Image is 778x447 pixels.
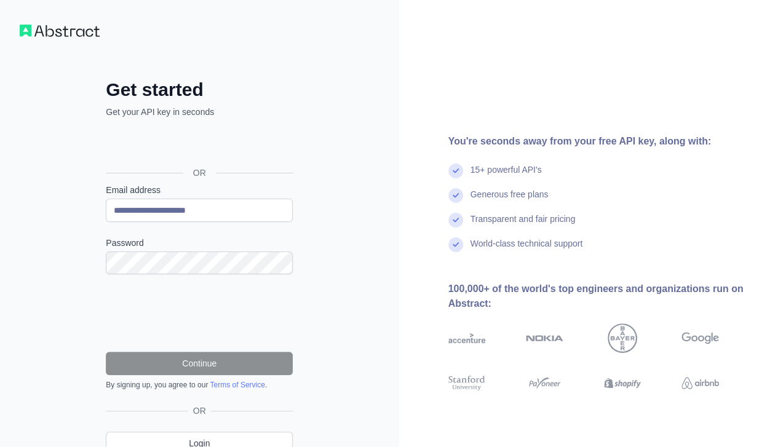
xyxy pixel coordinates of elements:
[448,213,463,227] img: check mark
[100,132,296,159] iframe: Sign in with Google Button
[106,184,293,196] label: Email address
[448,323,486,353] img: accenture
[681,323,719,353] img: google
[470,164,542,188] div: 15+ powerful API's
[106,289,293,337] iframe: reCAPTCHA
[448,134,759,149] div: You're seconds away from your free API key, along with:
[448,282,759,311] div: 100,000+ of the world's top engineers and organizations run on Abstract:
[20,25,100,37] img: Workflow
[183,167,216,179] span: OR
[470,237,583,262] div: World-class technical support
[470,188,549,213] div: Generous free plans
[470,213,576,237] div: Transparent and fair pricing
[608,323,637,353] img: bayer
[106,352,293,375] button: Continue
[106,380,293,390] div: By signing up, you agree to our .
[188,405,211,417] span: OR
[681,374,719,392] img: airbnb
[210,381,264,389] a: Terms of Service
[106,237,293,249] label: Password
[448,188,463,203] img: check mark
[448,164,463,178] img: check mark
[526,374,563,392] img: payoneer
[448,237,463,252] img: check mark
[106,106,293,118] p: Get your API key in seconds
[604,374,641,392] img: shopify
[448,374,486,392] img: stanford university
[526,323,563,353] img: nokia
[106,79,293,101] h2: Get started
